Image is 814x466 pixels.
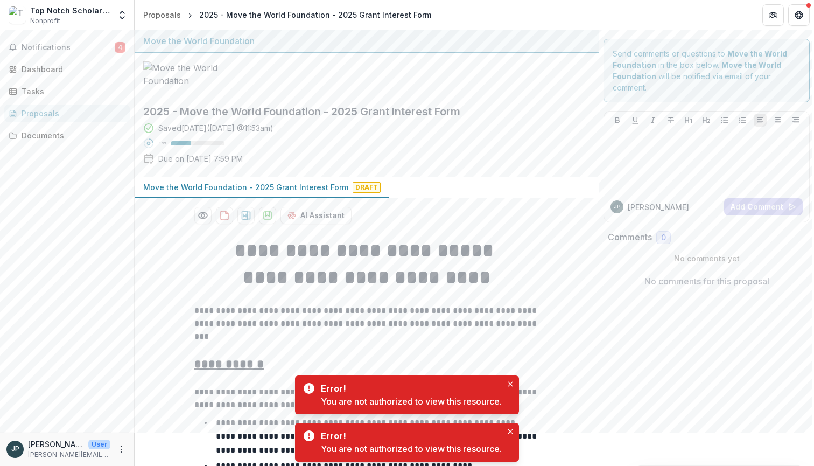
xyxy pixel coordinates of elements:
[158,140,166,147] p: 38 %
[22,86,121,97] div: Tasks
[22,108,121,119] div: Proposals
[608,253,805,264] p: No comments yet
[4,39,130,56] button: Notifications4
[280,207,352,224] button: AI Assistant
[30,5,110,16] div: Top Notch Scholars Inc
[143,182,348,193] p: Move the World Foundation - 2025 Grant Interest Form
[22,43,115,52] span: Notifications
[661,233,666,242] span: 0
[762,4,784,26] button: Partners
[143,34,590,47] div: Move the World Foundation
[4,105,130,122] a: Proposals
[353,182,381,193] span: Draft
[28,450,110,460] p: [PERSON_NAME][EMAIL_ADDRESS][DOMAIN_NAME]
[115,42,125,53] span: 4
[629,114,642,127] button: Underline
[158,153,243,164] p: Due on [DATE] 7:59 PM
[611,114,624,127] button: Bold
[682,114,695,127] button: Heading 1
[199,9,431,20] div: 2025 - Move the World Foundation - 2025 Grant Interest Form
[115,4,130,26] button: Open entity switcher
[115,443,128,456] button: More
[143,105,573,118] h2: 2025 - Move the World Foundation - 2025 Grant Interest Form
[4,127,130,144] a: Documents
[614,204,620,210] div: Joanna de Pena
[259,207,276,224] button: download-proposal
[321,382,497,395] div: Error!
[139,7,185,23] a: Proposals
[22,64,121,75] div: Dashboard
[321,442,502,455] div: You are not authorized to view this resource.
[22,130,121,141] div: Documents
[321,395,502,408] div: You are not authorized to view this resource.
[604,39,810,102] div: Send comments or questions to in the box below. will be notified via email of your comment.
[11,446,19,453] div: Joanna de Pena
[216,207,233,224] button: download-proposal
[628,201,689,213] p: [PERSON_NAME]
[647,114,659,127] button: Italicize
[28,439,84,450] p: [PERSON_NAME]
[504,425,517,438] button: Close
[4,60,130,78] a: Dashboard
[644,275,769,288] p: No comments for this proposal
[789,114,802,127] button: Align Right
[771,114,784,127] button: Align Center
[664,114,677,127] button: Strike
[237,207,255,224] button: download-proposal
[718,114,731,127] button: Bullet List
[608,232,652,242] h2: Comments
[158,122,273,134] div: Saved [DATE] ( [DATE] @ 11:53am )
[143,61,251,87] img: Move the World Foundation
[321,429,497,442] div: Error!
[194,207,212,224] button: Preview 85b2a3d2-aceb-4def-913a-bc3140818b5c-0.pdf
[143,9,181,20] div: Proposals
[88,440,110,449] p: User
[139,7,436,23] nav: breadcrumb
[788,4,810,26] button: Get Help
[754,114,767,127] button: Align Left
[700,114,713,127] button: Heading 2
[4,82,130,100] a: Tasks
[504,378,517,391] button: Close
[724,198,803,215] button: Add Comment
[30,16,60,26] span: Nonprofit
[736,114,749,127] button: Ordered List
[9,6,26,24] img: Top Notch Scholars Inc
